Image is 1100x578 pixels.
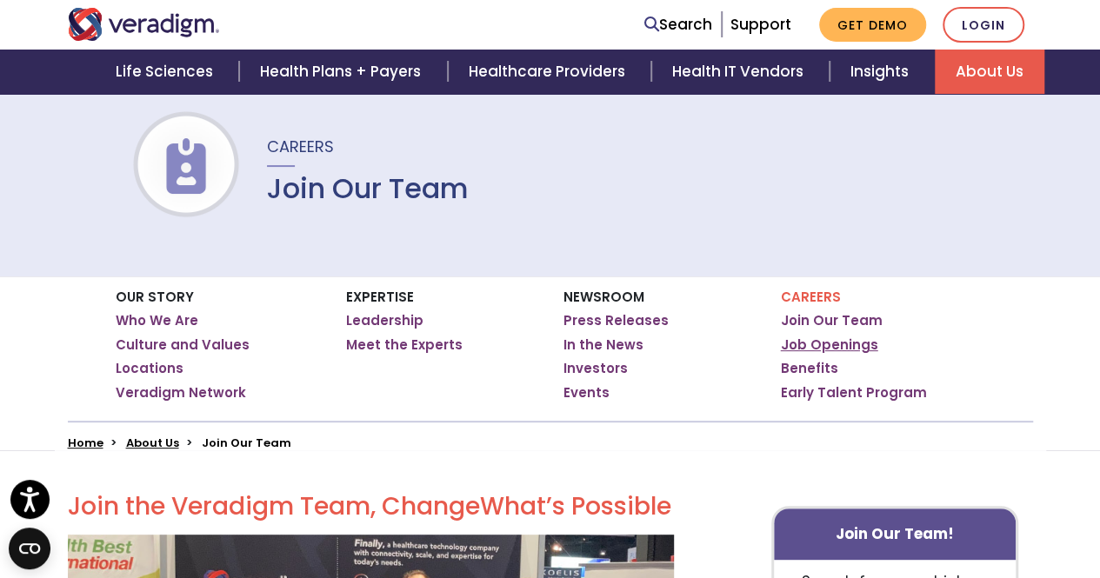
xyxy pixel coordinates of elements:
[116,360,183,377] a: Locations
[830,50,935,94] a: Insights
[126,435,179,451] a: About Us
[267,136,334,157] span: Careers
[781,360,838,377] a: Benefits
[651,50,830,94] a: Health IT Vendors
[819,8,926,42] a: Get Demo
[730,14,791,35] a: Support
[935,50,1044,94] a: About Us
[239,50,447,94] a: Health Plans + Payers
[68,492,674,522] h2: Join the Veradigm Team, Change
[943,7,1024,43] a: Login
[68,435,103,451] a: Home
[346,312,423,329] a: Leadership
[68,8,220,41] img: Veradigm logo
[480,489,671,523] span: What’s Possible
[781,336,878,354] a: Job Openings
[563,384,610,402] a: Events
[448,50,651,94] a: Healthcare Providers
[836,523,954,544] strong: Join Our Team!
[95,50,239,94] a: Life Sciences
[563,336,643,354] a: In the News
[644,13,712,37] a: Search
[781,384,927,402] a: Early Talent Program
[267,172,469,205] h1: Join Our Team
[9,528,50,569] button: Open CMP widget
[563,360,628,377] a: Investors
[781,312,883,329] a: Join Our Team
[116,336,250,354] a: Culture and Values
[116,384,246,402] a: Veradigm Network
[116,312,198,329] a: Who We Are
[346,336,463,354] a: Meet the Experts
[563,312,669,329] a: Press Releases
